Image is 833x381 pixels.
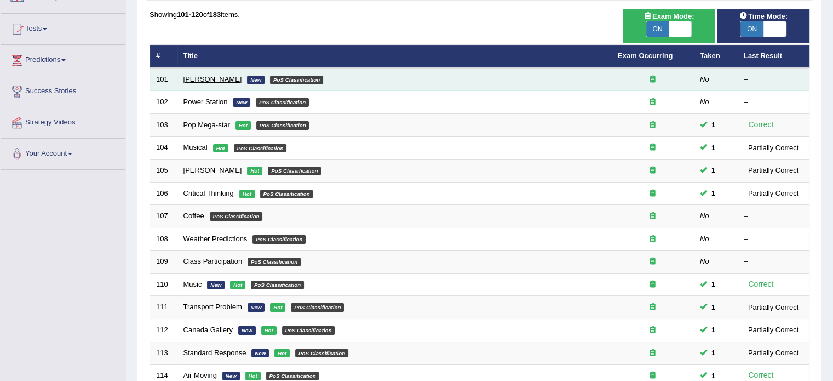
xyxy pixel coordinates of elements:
[150,228,177,251] td: 108
[183,371,217,379] a: Air Moving
[177,10,203,19] b: 101-120
[183,189,234,197] a: Critical Thinking
[256,121,309,130] em: PoS Classification
[618,189,688,199] div: Exam occurring question
[238,326,256,335] em: New
[183,212,204,220] a: Coffee
[150,113,177,137] td: 103
[270,76,323,84] em: PoS Classification
[707,164,720,176] span: You cannot take this question anymore
[707,278,720,290] span: You cannot take this question anymore
[230,281,245,289] em: Hot
[744,347,803,359] div: Partially Correct
[618,166,688,176] div: Exam occurring question
[270,303,285,312] em: Hot
[700,257,709,265] em: No
[618,234,688,244] div: Exam occurring question
[700,98,709,106] em: No
[618,371,688,381] div: Exam occurring question
[266,372,319,380] em: PoS Classification
[707,187,720,199] span: You cannot take this question anymore
[646,21,669,37] span: ON
[282,326,335,335] em: PoS Classification
[183,143,208,151] a: Musical
[207,281,225,289] em: New
[1,76,125,104] a: Success Stories
[618,348,688,359] div: Exam occurring question
[183,280,202,288] a: Music
[150,273,177,296] td: 110
[150,205,177,228] td: 107
[268,167,321,175] em: PoS Classification
[222,372,240,380] em: New
[744,302,803,313] div: Partially Correct
[209,10,221,19] b: 183
[150,251,177,274] td: 109
[251,281,304,289] em: PoS Classification
[150,91,177,114] td: 102
[295,349,348,358] em: PoS Classification
[694,45,738,68] th: Taken
[618,280,688,290] div: Exam occurring question
[744,211,803,221] div: –
[1,45,125,72] a: Predictions
[183,75,242,83] a: [PERSON_NAME]
[700,235,709,243] em: No
[618,75,688,85] div: Exam occurring question
[744,142,803,153] div: Partially Correct
[235,121,251,130] em: Hot
[150,182,177,205] td: 106
[239,190,255,198] em: Hot
[150,342,177,365] td: 113
[183,349,246,357] a: Standard Response
[150,296,177,319] td: 111
[261,326,277,335] em: Hot
[618,52,673,60] a: Exam Occurring
[744,97,803,107] div: –
[618,302,688,312] div: Exam occurring question
[618,325,688,335] div: Exam occurring question
[618,97,688,107] div: Exam occurring question
[618,143,688,153] div: Exam occurring question
[183,326,233,334] a: Canada Gallery
[252,235,306,244] em: PoS Classification
[738,45,809,68] th: Last Result
[744,187,803,199] div: Partially Correct
[623,9,715,43] div: Show exams occurring in exams
[744,75,803,85] div: –
[177,45,612,68] th: Title
[707,347,720,359] span: You cannot take this question anymore
[618,120,688,130] div: Exam occurring question
[183,121,230,129] a: Pop Mega-star
[700,75,709,83] em: No
[744,278,778,291] div: Correct
[1,139,125,166] a: Your Account
[247,167,262,175] em: Hot
[744,234,803,244] div: –
[251,349,269,358] em: New
[210,212,263,221] em: PoS Classification
[1,14,125,41] a: Tests
[744,324,803,335] div: Partially Correct
[291,303,344,312] em: PoS Classification
[618,211,688,221] div: Exam occurring question
[183,98,228,106] a: Power Station
[248,258,301,266] em: PoS Classification
[150,137,177,160] td: 104
[707,324,720,335] span: You cannot take this question anymore
[707,119,720,130] span: You cannot take this question anymore
[234,144,287,153] em: PoS Classification
[183,235,248,243] a: Weather Predictions
[245,372,261,380] em: Hot
[150,68,177,91] td: 101
[740,21,763,37] span: ON
[639,10,698,22] span: Exam Mode:
[150,45,177,68] th: #
[183,166,242,174] a: [PERSON_NAME]
[274,349,290,358] em: Hot
[744,164,803,176] div: Partially Correct
[213,144,228,153] em: Hot
[707,142,720,153] span: You cannot take this question anymore
[700,212,709,220] em: No
[707,302,720,313] span: You cannot take this question anymore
